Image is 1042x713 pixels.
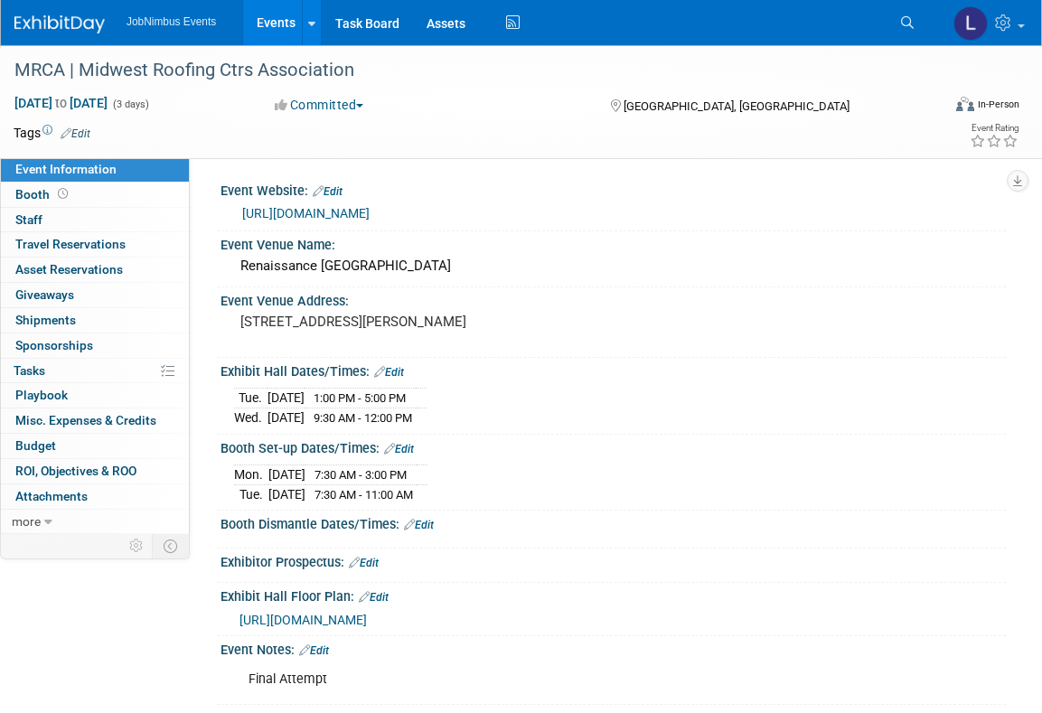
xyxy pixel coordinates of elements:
a: Event Information [1,157,189,182]
div: Exhibit Hall Dates/Times: [221,358,1006,381]
a: Playbook [1,383,189,408]
div: Event Rating [970,124,1019,133]
span: Giveaways [15,287,74,302]
td: Toggle Event Tabs [153,534,190,558]
span: 7:30 AM - 11:00 AM [314,488,413,502]
td: [DATE] [268,389,305,408]
span: (3 days) [111,99,149,110]
a: Giveaways [1,283,189,307]
a: Asset Reservations [1,258,189,282]
td: Wed. [234,408,268,427]
a: Edit [61,127,90,140]
img: ExhibitDay [14,15,105,33]
span: 7:30 AM - 3:00 PM [314,468,407,482]
span: [GEOGRAPHIC_DATA], [GEOGRAPHIC_DATA] [624,99,850,113]
td: Mon. [234,465,268,485]
a: Shipments [1,308,189,333]
td: Tue. [234,484,268,503]
a: Edit [359,591,389,604]
span: ROI, Objectives & ROO [15,464,136,478]
div: Event Venue Name: [221,231,1006,254]
a: [URL][DOMAIN_NAME] [242,206,370,220]
span: Travel Reservations [15,237,126,251]
div: Event Website: [221,177,1006,201]
span: Playbook [15,388,68,402]
div: MRCA | Midwest Roofing Ctrs Association [8,54,921,87]
span: Tasks [14,363,45,378]
span: Misc. Expenses & Credits [15,413,156,427]
div: Exhibit Hall Floor Plan: [221,583,1006,606]
td: Tue. [234,389,268,408]
span: [DATE] [DATE] [14,95,108,111]
a: ROI, Objectives & ROO [1,459,189,483]
span: Sponsorships [15,338,93,352]
a: Budget [1,434,189,458]
a: Tasks [1,359,189,383]
span: 1:00 PM - 5:00 PM [314,391,406,405]
span: Booth not reserved yet [54,187,71,201]
pre: [STREET_ADDRESS][PERSON_NAME] [240,314,528,330]
td: Tags [14,124,90,142]
button: Committed [268,96,371,114]
a: [URL][DOMAIN_NAME] [239,613,367,627]
div: Event Venue Address: [221,287,1006,310]
a: Staff [1,208,189,232]
td: [DATE] [268,408,305,427]
div: Event Notes: [221,636,1006,660]
span: more [12,514,41,529]
a: Edit [349,557,379,569]
a: Booth [1,183,189,207]
a: Edit [384,443,414,455]
a: Misc. Expenses & Credits [1,408,189,433]
span: 9:30 AM - 12:00 PM [314,411,412,425]
a: Sponsorships [1,333,189,358]
a: Edit [374,366,404,379]
span: Asset Reservations [15,262,123,277]
span: Budget [15,438,56,453]
a: Edit [404,519,434,531]
td: [DATE] [268,484,305,503]
img: Laly Matos [953,6,988,41]
div: Final Attempt [236,661,848,698]
span: Shipments [15,313,76,327]
div: In-Person [977,98,1019,111]
a: Edit [299,644,329,657]
a: Edit [313,185,343,198]
a: more [1,510,189,534]
span: to [52,96,70,110]
div: Booth Set-up Dates/Times: [221,435,1006,458]
span: Staff [15,212,42,227]
div: Booth Dismantle Dates/Times: [221,511,1006,534]
a: Attachments [1,484,189,509]
div: Exhibitor Prospectus: [221,549,1006,572]
span: Event Information [15,162,117,176]
img: Format-Inperson.png [956,97,974,111]
td: Personalize Event Tab Strip [121,534,153,558]
div: Event Format [863,94,1019,121]
a: Travel Reservations [1,232,189,257]
span: Attachments [15,489,88,503]
div: Renaissance [GEOGRAPHIC_DATA] [234,252,992,280]
span: JobNimbus Events [127,15,216,28]
span: Booth [15,187,71,202]
td: [DATE] [268,465,305,485]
